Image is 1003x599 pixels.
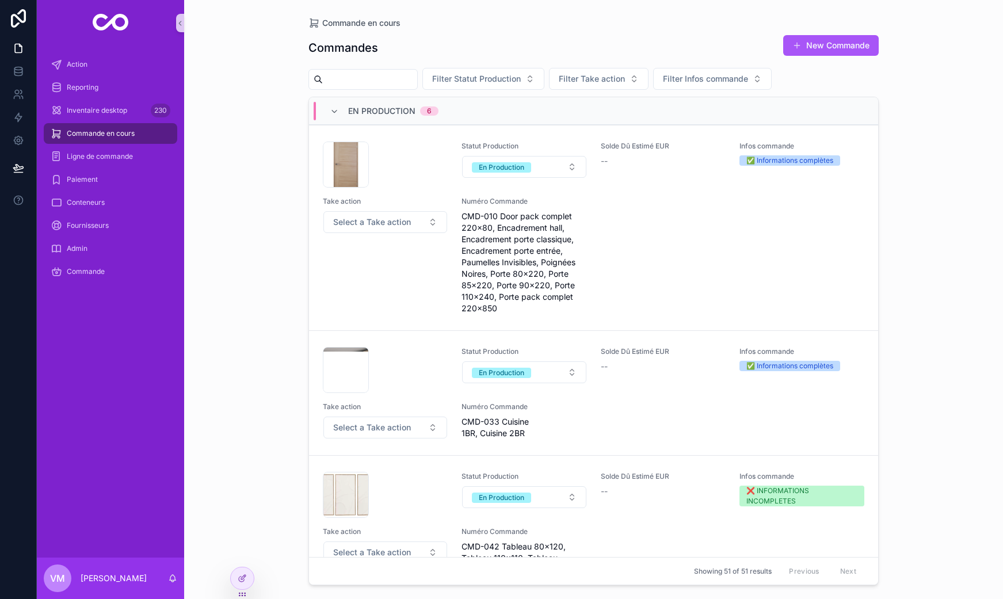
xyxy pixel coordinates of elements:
[308,17,401,29] a: Commande en cours
[462,541,586,575] span: CMD-042 Tableau 80x120, Tableau 110x110, Tableau 120x80, Tableau 120x120
[462,142,586,151] span: Statut Production
[462,197,586,206] span: Numéro Commande
[333,216,411,228] span: Select a Take action
[44,238,177,259] a: Admin
[67,221,109,230] span: Fournisseurs
[67,106,127,115] span: Inventaire desktop
[333,422,411,433] span: Select a Take action
[479,162,524,173] div: En Production
[746,155,833,166] div: ✅ Informations complètes
[462,402,586,411] span: Numéro Commande
[422,68,544,90] button: Select Button
[746,486,857,506] div: ❌ INFORMATIONS INCOMPLETES
[323,417,447,438] button: Select Button
[601,486,608,497] span: --
[663,73,748,85] span: Filter Infos commande
[462,347,586,356] span: Statut Production
[67,198,105,207] span: Conteneurs
[44,169,177,190] a: Paiement
[427,106,432,116] div: 6
[44,146,177,167] a: Ligne de commande
[333,547,411,558] span: Select a Take action
[746,361,833,371] div: ✅ Informations complètes
[67,152,133,161] span: Ligne de commande
[462,527,586,536] span: Numéro Commande
[44,215,177,236] a: Fournisseurs
[323,211,447,233] button: Select Button
[432,73,521,85] span: Filter Statut Production
[739,142,864,151] span: Infos commande
[67,175,98,184] span: Paiement
[323,197,448,206] span: Take action
[549,68,649,90] button: Select Button
[151,104,170,117] div: 230
[739,347,864,356] span: Infos commande
[323,527,448,536] span: Take action
[67,267,105,276] span: Commande
[44,192,177,213] a: Conteneurs
[309,455,878,592] a: Statut ProductionSelect ButtonSolde Dû Estimé EUR--Infos commande❌ INFORMATIONS INCOMPLETESTake a...
[462,472,586,481] span: Statut Production
[601,472,726,481] span: Solde Dû Estimé EUR
[50,571,65,585] span: VM
[44,261,177,282] a: Commande
[44,54,177,75] a: Action
[81,573,147,584] p: [PERSON_NAME]
[601,347,726,356] span: Solde Dû Estimé EUR
[44,100,177,121] a: Inventaire desktop230
[348,105,415,117] span: En Production
[44,77,177,98] a: Reporting
[67,60,87,69] span: Action
[462,156,586,178] button: Select Button
[67,83,98,92] span: Reporting
[323,402,448,411] span: Take action
[308,40,378,56] h1: Commandes
[93,14,129,32] img: App logo
[479,493,524,503] div: En Production
[462,211,586,314] span: CMD-010 Door pack complet 220x80, Encadrement hall, Encadrement porte classique, Encadrement port...
[601,155,608,167] span: --
[67,129,135,138] span: Commande en cours
[462,486,586,508] button: Select Button
[559,73,625,85] span: Filter Take action
[462,416,586,439] span: CMD-033 Cuisine 1BR, Cuisine 2BR
[309,330,878,455] a: Statut ProductionSelect ButtonSolde Dû Estimé EUR--Infos commande✅ Informations complètesTake act...
[479,368,524,378] div: En Production
[601,142,726,151] span: Solde Dû Estimé EUR
[309,125,878,330] a: Statut ProductionSelect ButtonSolde Dû Estimé EUR--Infos commande✅ Informations complètesTake act...
[37,46,184,297] div: scrollable content
[783,35,879,56] button: New Commande
[694,567,772,576] span: Showing 51 of 51 results
[323,541,447,563] button: Select Button
[739,472,864,481] span: Infos commande
[462,361,586,383] button: Select Button
[653,68,772,90] button: Select Button
[322,17,401,29] span: Commande en cours
[601,361,608,372] span: --
[67,244,87,253] span: Admin
[44,123,177,144] a: Commande en cours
